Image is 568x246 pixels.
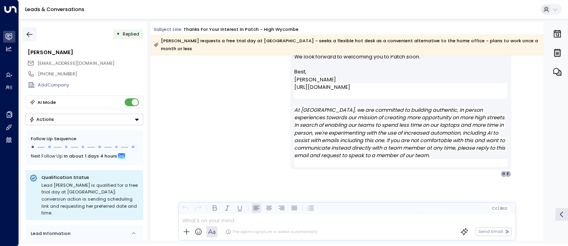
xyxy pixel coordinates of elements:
[37,60,114,66] span: [EMAIL_ADDRESS][DOMAIN_NAME]
[154,37,540,53] div: [PERSON_NAME] requests a free trial day at [GEOGRAPHIC_DATA] - seeks a flexible hot desk as a con...
[183,26,299,33] div: Thanks for your interest in Patch - High Wycombe
[26,114,143,125] div: Button group with a nested menu
[31,152,138,160] div: Next Follow Up:
[294,107,507,159] em: At [GEOGRAPHIC_DATA], we are committed to building authentic, in person experiences towards our m...
[294,68,306,75] span: Best,
[38,71,143,77] div: [PHONE_NUMBER]
[28,49,143,56] div: [PERSON_NAME]
[41,182,139,217] div: Lead [PERSON_NAME] is qualified for a free trial day at [GEOGRAPHIC_DATA]; conversion action is s...
[29,116,54,122] div: Actions
[492,206,507,210] span: Cc Bcc
[294,76,336,83] span: [PERSON_NAME]
[154,26,183,32] span: Subject Line:
[498,206,499,210] span: |
[37,60,114,67] span: ediek@hotmail.co.uk
[123,31,139,37] span: Replied
[41,174,139,180] p: Qualification Status
[31,135,138,142] div: Follow Up Sequence
[501,171,507,177] div: H
[37,98,56,106] div: AI Mode
[28,230,71,237] div: Lead Information
[294,83,350,91] a: [URL][DOMAIN_NAME]
[193,203,203,213] button: Redo
[116,28,120,40] div: •
[38,82,143,88] div: AddCompany
[226,229,318,235] div: The agent signature is added automatically
[489,205,510,211] button: Cc|Bcc
[181,203,190,213] button: Undo
[64,152,117,160] span: In about 1 days 4 hours
[25,6,84,13] a: Leads & Conversations
[26,114,143,125] button: Actions
[505,171,511,177] div: E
